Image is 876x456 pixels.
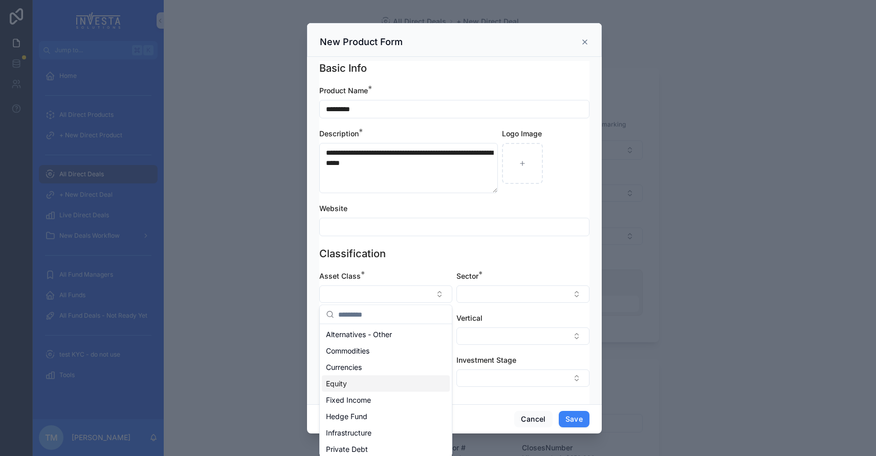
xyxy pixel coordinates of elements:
[502,129,542,138] span: Logo Image
[326,346,369,356] span: Commodities
[326,411,367,422] span: Hedge Fund
[320,36,403,48] h3: New Product Form
[456,285,589,303] button: Select Button
[326,428,371,438] span: Infrastructure
[559,411,589,427] button: Save
[456,369,589,387] button: Select Button
[319,272,361,280] span: Asset Class
[326,362,362,372] span: Currencies
[319,246,386,261] h1: Classification
[319,204,347,213] span: Website
[326,329,392,340] span: Alternatives - Other
[456,272,478,280] span: Sector
[319,129,359,138] span: Description
[319,61,367,75] h1: Basic Info
[319,285,452,303] button: Select Button
[514,411,552,427] button: Cancel
[456,327,589,345] button: Select Button
[319,86,368,95] span: Product Name
[456,356,516,364] span: Investment Stage
[326,395,371,405] span: Fixed Income
[326,444,368,454] span: Private Debt
[456,314,483,322] span: Vertical
[326,379,347,389] span: Equity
